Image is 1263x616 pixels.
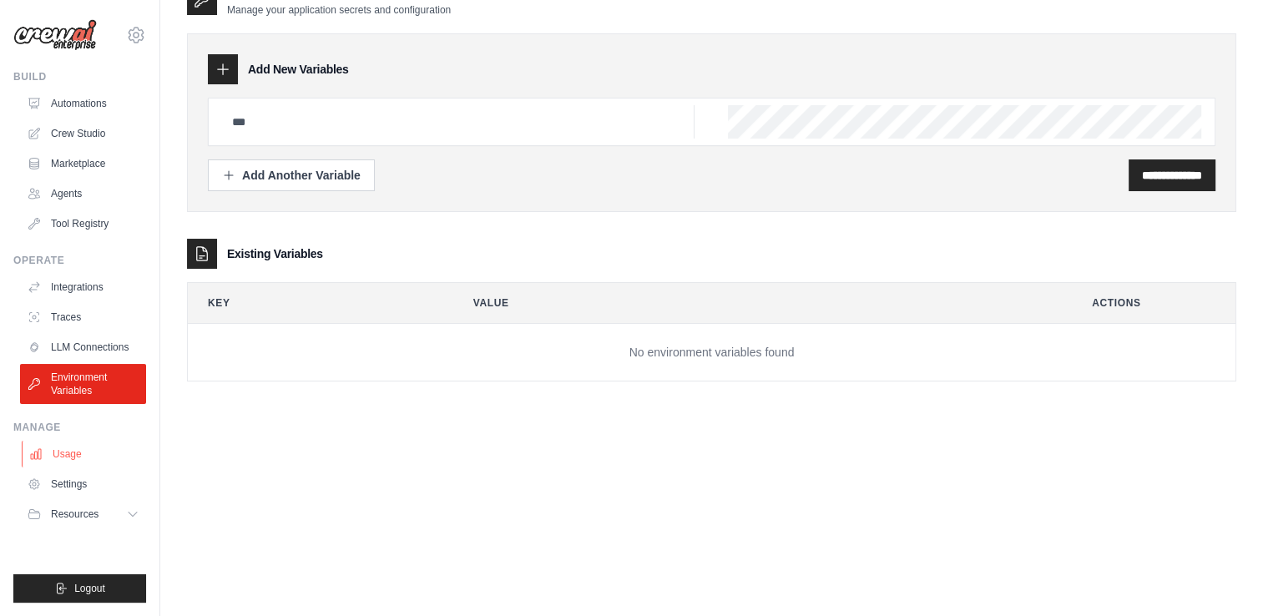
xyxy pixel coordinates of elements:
[20,150,146,177] a: Marketplace
[1072,283,1235,323] th: Actions
[227,3,451,17] p: Manage your application secrets and configuration
[20,501,146,528] button: Resources
[20,274,146,300] a: Integrations
[227,245,323,262] h3: Existing Variables
[453,283,1058,323] th: Value
[20,471,146,497] a: Settings
[248,61,349,78] h3: Add New Variables
[20,210,146,237] a: Tool Registry
[13,421,146,434] div: Manage
[13,254,146,267] div: Operate
[188,283,440,323] th: Key
[22,441,148,467] a: Usage
[20,90,146,117] a: Automations
[13,19,97,51] img: Logo
[74,582,105,595] span: Logout
[188,324,1235,381] td: No environment variables found
[222,167,361,184] div: Add Another Variable
[208,159,375,191] button: Add Another Variable
[51,507,99,521] span: Resources
[20,120,146,147] a: Crew Studio
[20,364,146,404] a: Environment Variables
[13,574,146,603] button: Logout
[20,334,146,361] a: LLM Connections
[20,180,146,207] a: Agents
[13,70,146,83] div: Build
[20,304,146,331] a: Traces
